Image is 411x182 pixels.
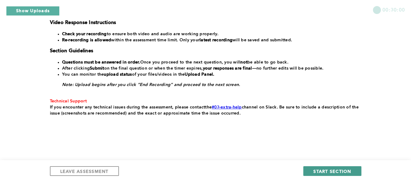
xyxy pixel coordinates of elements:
[240,60,247,64] strong: not
[62,83,240,87] em: Note: Upload begins after you click “End Recording” and proceed to the next screen.
[62,31,359,37] li: to ensure both video and audio are working properly.
[60,168,109,174] span: LEAVE ASSESSMENT
[62,38,111,42] strong: Re-recording is allowed
[6,6,60,16] button: Show Uploads
[200,38,232,42] strong: latest recording
[50,20,359,26] h3: Video Response Instructions
[50,99,87,103] span: Technical Support
[303,166,361,176] button: START SECTION
[62,71,359,77] li: You can monitor the of your files/videos in the
[90,66,104,70] strong: Submit
[62,59,359,65] li: Once you proceed to the next question, you will be able to go back.
[62,32,107,36] strong: Check your recording
[212,105,242,109] a: #03-extra-help
[50,48,359,54] h3: Section Guidelines
[185,72,214,77] strong: Upload Panel.
[62,37,359,43] li: within the assessment time limit. Only your will be saved and submitted.
[62,65,359,71] li: After clicking on the final question or when the timer expires, —no further edits will be possible.
[50,105,360,115] span: . Be sure to include a description of the issue (screenshots are recommended) and the exact or ap...
[50,166,119,176] button: LEAVE ASSESSMENT
[50,105,205,109] span: If you encounter any technical issues during the assessment, please contact
[62,60,140,64] strong: Questions must be answered in order.
[313,168,351,174] span: START SECTION
[104,72,132,77] strong: upload status
[50,104,359,116] p: the channel on Slack
[203,66,252,70] strong: your responses are final
[382,6,405,13] span: 00:30:00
